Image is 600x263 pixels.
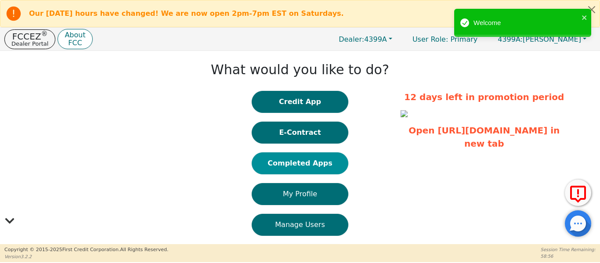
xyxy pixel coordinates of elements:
button: Close alert [584,0,600,18]
button: Dealer:4399A [329,32,401,46]
a: Open [URL][DOMAIN_NAME] in new tab [408,125,560,149]
button: Manage Users [252,214,348,236]
span: [PERSON_NAME] [498,35,581,43]
div: Welcome [473,18,579,28]
button: Report Error to FCC [565,180,591,206]
p: Primary [404,31,486,48]
p: 58:56 [541,253,596,259]
p: Session Time Remaining: [541,246,596,253]
b: Our [DATE] hours have changed! We are now open 2pm-7pm EST on Saturdays. [29,9,344,18]
p: FCCEZ [11,32,48,41]
button: AboutFCC [58,29,92,50]
h1: What would you like to do? [211,62,389,78]
p: 12 days left in promotion period [401,90,567,104]
span: User Role : [412,35,448,43]
p: Dealer Portal [11,41,48,47]
img: 616f6354-7546-43e7-82c7-f4336ae9b824 [401,110,408,117]
p: FCC [65,40,85,47]
button: Credit App [252,91,348,113]
p: Copyright © 2015- 2025 First Credit Corporation. [4,246,168,254]
sup: ® [41,30,48,38]
button: My Profile [252,183,348,205]
p: Version 3.2.2 [4,253,168,260]
button: close [582,12,588,22]
span: 4399A [339,35,387,43]
button: FCCEZ®Dealer Portal [4,29,55,49]
button: E-Contract [252,122,348,144]
p: About [65,32,85,39]
button: Completed Apps [252,152,348,174]
span: 4399A: [498,35,523,43]
a: User Role: Primary [404,31,486,48]
span: All Rights Reserved. [120,247,168,252]
span: Dealer: [339,35,364,43]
